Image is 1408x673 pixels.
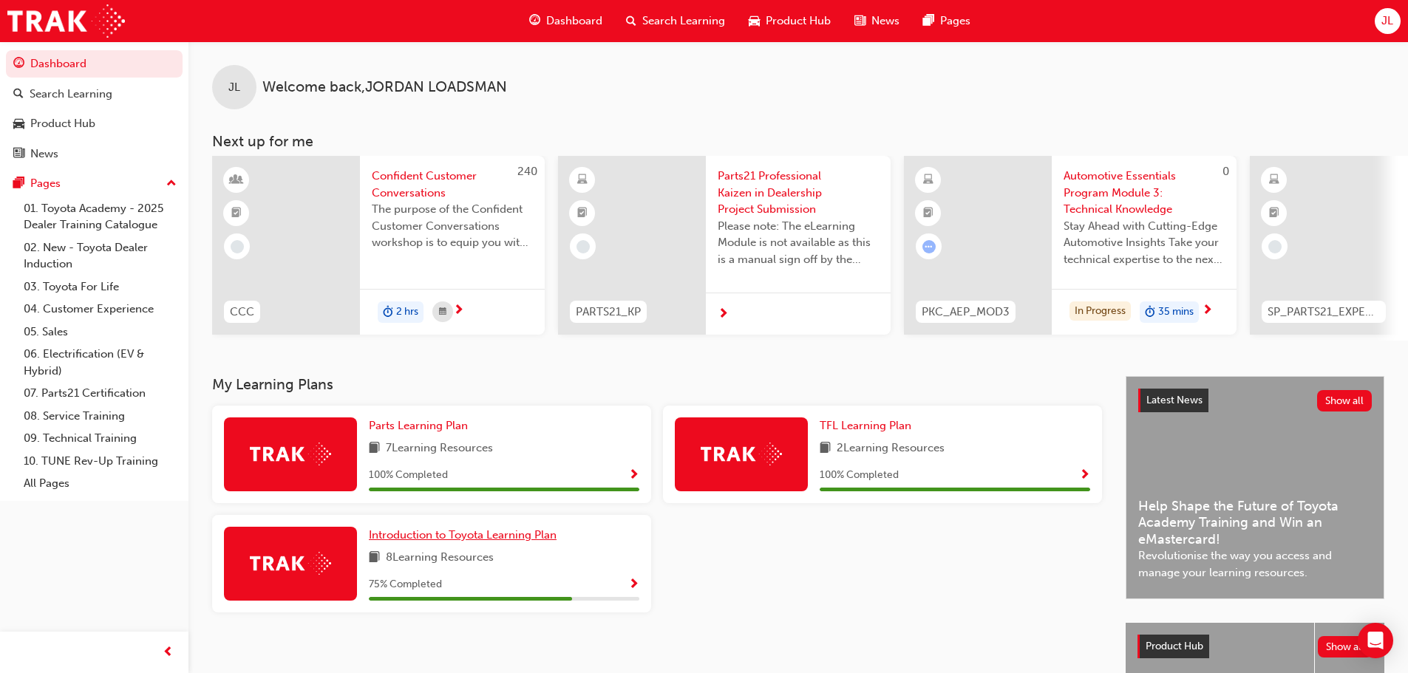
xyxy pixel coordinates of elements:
[1202,304,1213,318] span: next-icon
[372,168,533,201] span: Confident Customer Conversations
[13,58,24,71] span: guage-icon
[369,576,442,593] span: 75 % Completed
[1222,165,1229,178] span: 0
[628,466,639,485] button: Show Progress
[1146,394,1203,406] span: Latest News
[546,13,602,30] span: Dashboard
[1064,218,1225,268] span: Stay Ahead with Cutting-Edge Automotive Insights Take your technical expertise to the next level ...
[453,304,464,318] span: next-icon
[18,298,183,321] a: 04. Customer Experience
[18,276,183,298] a: 03. Toyota For Life
[1375,8,1401,34] button: JL
[1138,389,1372,412] a: Latest NewsShow all
[30,146,58,163] div: News
[231,204,242,223] span: booktick-icon
[1146,640,1203,652] span: Product Hub
[626,12,636,30] span: search-icon
[1269,204,1279,223] span: booktick-icon
[369,528,557,542] span: Introduction to Toyota Learning Plan
[230,304,254,321] span: CCC
[18,450,183,473] a: 10. TUNE Rev-Up Training
[1137,635,1373,658] a: Product HubShow all
[940,13,970,30] span: Pages
[923,171,933,190] span: learningResourceType_ELEARNING-icon
[13,148,24,161] span: news-icon
[614,6,737,36] a: search-iconSearch Learning
[922,240,936,253] span: learningRecordVerb_ATTEMPT-icon
[1268,240,1282,253] span: learningRecordVerb_NONE-icon
[837,440,945,458] span: 2 Learning Resources
[843,6,911,36] a: news-iconNews
[1317,390,1373,411] button: Show all
[1145,303,1155,322] span: duration-icon
[642,13,725,30] span: Search Learning
[517,165,537,178] span: 240
[628,469,639,482] span: Show Progress
[166,174,177,194] span: up-icon
[1126,376,1384,599] a: Latest NewsShow allHelp Shape the Future of Toyota Academy Training and Win an eMastercard!Revolu...
[820,467,899,484] span: 100 % Completed
[1138,547,1372,581] span: Revolutionise the way you access and manage your learning resources.
[6,170,183,197] button: Pages
[18,236,183,276] a: 02. New - Toyota Dealer Induction
[386,549,494,567] span: 8 Learning Resources
[1079,469,1090,482] span: Show Progress
[369,417,474,434] a: Parts Learning Plan
[13,117,24,131] span: car-icon
[30,115,95,132] div: Product Hub
[577,204,588,223] span: booktick-icon
[820,419,911,432] span: TFL Learning Plan
[13,177,24,191] span: pages-icon
[18,343,183,382] a: 06. Electrification (EV & Hybrid)
[577,171,588,190] span: learningResourceType_ELEARNING-icon
[577,240,590,253] span: learningRecordVerb_NONE-icon
[369,527,562,544] a: Introduction to Toyota Learning Plan
[923,204,933,223] span: booktick-icon
[718,168,879,218] span: Parts21 Professional Kaizen in Dealership Project Submission
[911,6,982,36] a: pages-iconPages
[737,6,843,36] a: car-iconProduct Hub
[369,467,448,484] span: 100 % Completed
[188,133,1408,150] h3: Next up for me
[1318,636,1373,657] button: Show all
[1269,171,1279,190] span: learningResourceType_ELEARNING-icon
[1158,304,1194,321] span: 35 mins
[13,88,24,101] span: search-icon
[820,417,917,434] a: TFL Learning Plan
[369,419,468,432] span: Parts Learning Plan
[250,552,331,575] img: Trak
[6,81,183,108] a: Search Learning
[262,79,507,96] span: Welcome back , JORDAN LOADSMAN
[439,303,446,321] span: calendar-icon
[766,13,831,30] span: Product Hub
[1358,623,1393,658] div: Open Intercom Messenger
[396,304,418,321] span: 2 hrs
[517,6,614,36] a: guage-iconDashboard
[231,240,244,253] span: learningRecordVerb_NONE-icon
[228,79,240,96] span: JL
[701,443,782,465] img: Trak
[904,156,1237,335] a: 0PKC_AEP_MOD3Automotive Essentials Program Module 3: Technical KnowledgeStay Ahead with Cutting-E...
[1268,304,1380,321] span: SP_PARTS21_EXPERTP1_1223_EL
[18,472,183,495] a: All Pages
[1069,301,1131,321] div: In Progress
[30,86,112,103] div: Search Learning
[18,197,183,236] a: 01. Toyota Academy - 2025 Dealer Training Catalogue
[7,4,125,38] img: Trak
[6,140,183,168] a: News
[6,47,183,170] button: DashboardSearch LearningProduct HubNews
[6,50,183,78] a: Dashboard
[212,156,545,335] a: 240CCCConfident Customer ConversationsThe purpose of the Confident Customer Conversations worksho...
[369,549,380,567] span: book-icon
[871,13,899,30] span: News
[163,643,174,662] span: prev-icon
[6,110,183,137] a: Product Hub
[576,304,641,321] span: PARTS21_KP
[18,427,183,450] a: 09. Technical Training
[922,304,1010,321] span: PKC_AEP_MOD3
[1381,13,1393,30] span: JL
[749,12,760,30] span: car-icon
[558,156,891,335] a: PARTS21_KPParts21 Professional Kaizen in Dealership Project SubmissionPlease note: The eLearning ...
